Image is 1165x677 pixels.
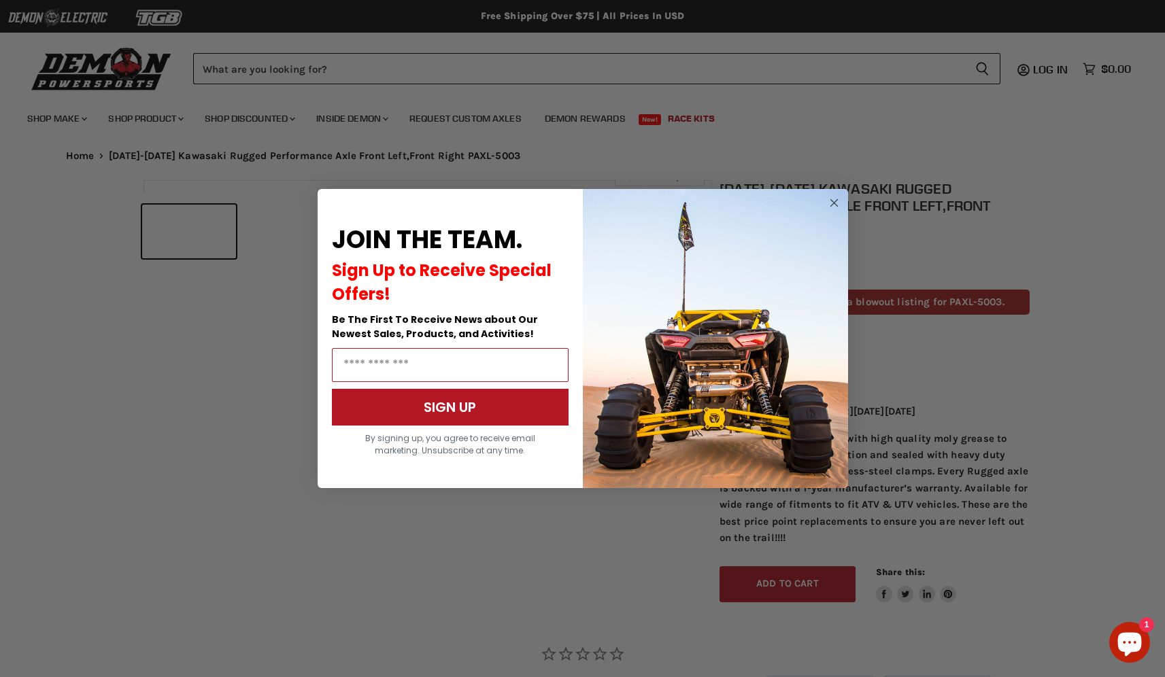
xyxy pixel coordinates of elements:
[365,432,535,456] span: By signing up, you agree to receive email marketing. Unsubscribe at any time.
[332,313,538,341] span: Be The First To Receive News about Our Newest Sales, Products, and Activities!
[583,189,848,488] img: a9095488-b6e7-41ba-879d-588abfab540b.jpeg
[826,194,843,211] button: Close dialog
[332,222,522,257] span: JOIN THE TEAM.
[1105,622,1154,666] inbox-online-store-chat: Shopify online store chat
[332,348,569,382] input: Email Address
[332,259,552,305] span: Sign Up to Receive Special Offers!
[332,389,569,426] button: SIGN UP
